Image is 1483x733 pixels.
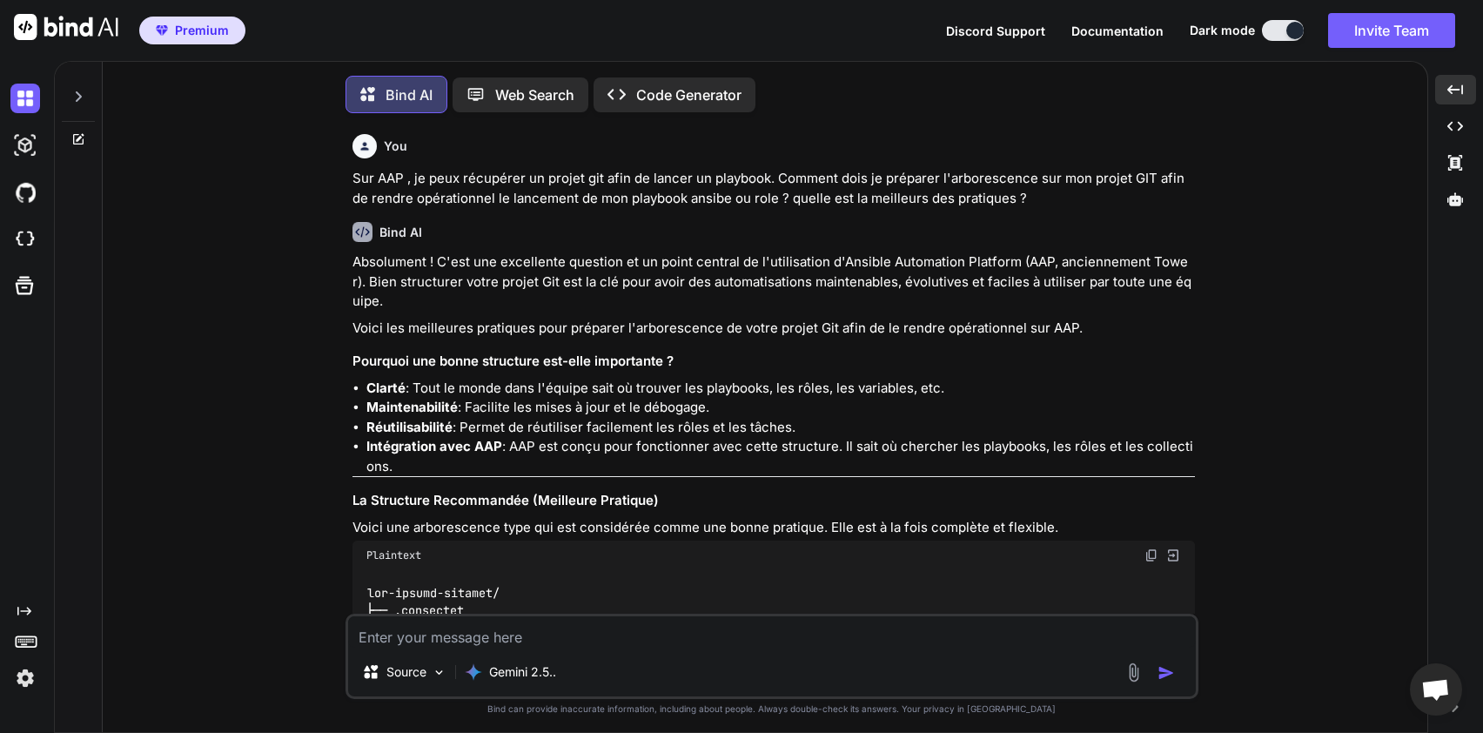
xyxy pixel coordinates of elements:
h3: La Structure Recommandée (Meilleure Pratique) [352,491,1195,511]
img: Pick Models [432,665,446,680]
p: Gemini 2.5.. [489,663,556,681]
div: Ouvrir le chat [1410,663,1462,716]
strong: Intégration avec AAP [366,438,502,454]
img: Bind AI [14,14,118,40]
img: githubDark [10,178,40,207]
p: Absolument ! C'est une excellente question et un point central de l'utilisation d'Ansible Automat... [352,252,1195,312]
img: icon [1158,664,1175,682]
p: Code Generator [636,84,741,105]
li: : Tout le monde dans l'équipe sait où trouver les playbooks, les rôles, les variables, etc. [366,379,1195,399]
button: Invite Team [1328,13,1455,48]
img: settings [10,663,40,693]
span: Discord Support [946,24,1045,38]
img: premium [156,25,168,36]
img: Open in Browser [1165,548,1181,563]
li: : AAP est conçu pour fonctionner avec cette structure. Il sait où chercher les playbooks, les rôl... [366,437,1195,476]
button: premiumPremium [139,17,245,44]
strong: Maintenabilité [366,399,458,415]
li: : Permet de réutiliser facilement les rôles et les tâches. [366,418,1195,438]
img: attachment [1124,662,1144,683]
img: darkChat [10,84,40,113]
img: cloudideIcon [10,225,40,254]
img: darkAi-studio [10,131,40,160]
span: Documentation [1071,24,1164,38]
span: Premium [175,22,229,39]
p: Sur AAP , je peux récupérer un projet git afin de lancer un playbook. Comment dois je préparer l'... [352,169,1195,208]
p: Source [386,663,426,681]
p: Web Search [495,84,574,105]
p: Bind AI [386,84,433,105]
strong: Clarté [366,380,406,396]
button: Discord Support [946,22,1045,40]
strong: Réutilisabilité [366,419,453,435]
li: : Facilite les mises à jour et le débogage. [366,398,1195,418]
span: Plaintext [366,548,421,562]
p: Voici une arborescence type qui est considérée comme une bonne pratique. Elle est à la fois compl... [352,518,1195,538]
button: Documentation [1071,22,1164,40]
h3: Pourquoi une bonne structure est-elle importante ? [352,352,1195,372]
p: Voici les meilleures pratiques pour préparer l'arborescence de votre projet Git afin de le rendre... [352,319,1195,339]
img: copy [1144,548,1158,562]
p: Bind can provide inaccurate information, including about people. Always double-check its answers.... [346,703,1198,716]
img: Gemini 2.5 Pro [465,663,482,681]
h6: Bind AI [379,224,422,241]
h6: You [384,138,407,155]
span: Dark mode [1190,22,1255,39]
